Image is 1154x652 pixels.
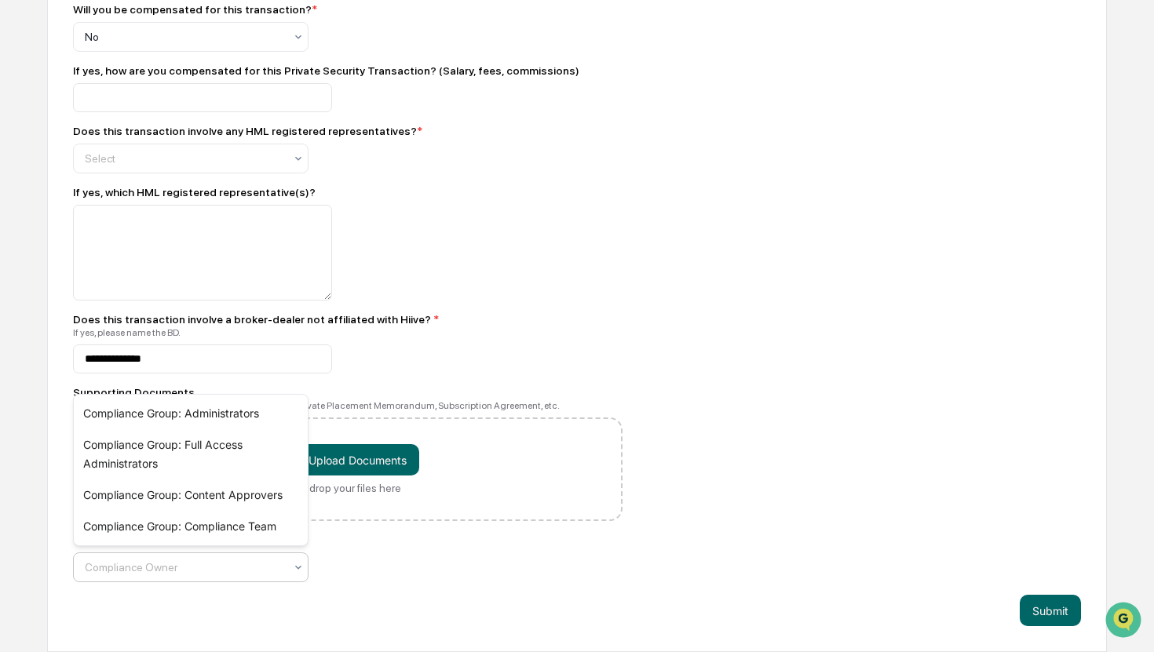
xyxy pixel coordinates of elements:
a: 🔎Data Lookup [9,221,105,250]
div: If yes, how are you compensated for this Private Security Transaction? (Salary, fees, commissions) [73,64,623,77]
p: How can we help? [16,33,286,58]
div: Or drop your files here [295,482,401,494]
button: Or drop your files here [277,444,419,475]
span: Data Lookup [31,228,99,243]
div: If yes, please name the BD. [73,327,623,338]
div: Will you be compensated for this transaction? [73,3,317,16]
div: Compliance Group: Administrators [74,398,308,429]
div: Compliance Group: Content Approvers [74,479,308,511]
div: Compliance Group: Compliance Team [74,511,308,542]
iframe: Open customer support [1104,600,1146,643]
a: Powered byPylon [111,265,190,278]
div: Start new chat [53,120,257,136]
button: Start new chat [267,125,286,144]
div: Compliance Group: Full Access Administrators [74,429,308,479]
div: 🔎 [16,229,28,242]
a: 🖐️Preclearance [9,191,108,220]
a: 🗄️Attestations [108,191,201,220]
span: Pylon [156,266,190,278]
div: Please include any supporting documents, such as a Private Placement Memorandum, Subscription Agr... [73,400,623,411]
span: Preclearance [31,198,101,213]
button: Submit [1020,595,1081,626]
div: Does this transaction involve any HML registered representatives? [73,125,422,137]
div: Does this transaction involve a broker-dealer not affiliated with Hiive? [73,313,623,326]
div: We're available if you need us! [53,136,199,148]
input: Clear [41,71,259,88]
div: 🗄️ [114,199,126,212]
img: 1746055101610-c473b297-6a78-478c-a979-82029cc54cd1 [16,120,44,148]
div: Supporting Documents [73,386,623,399]
span: Attestations [130,198,195,213]
div: If yes, which HML registered representative(s)? [73,186,623,199]
div: 🖐️ [16,199,28,212]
